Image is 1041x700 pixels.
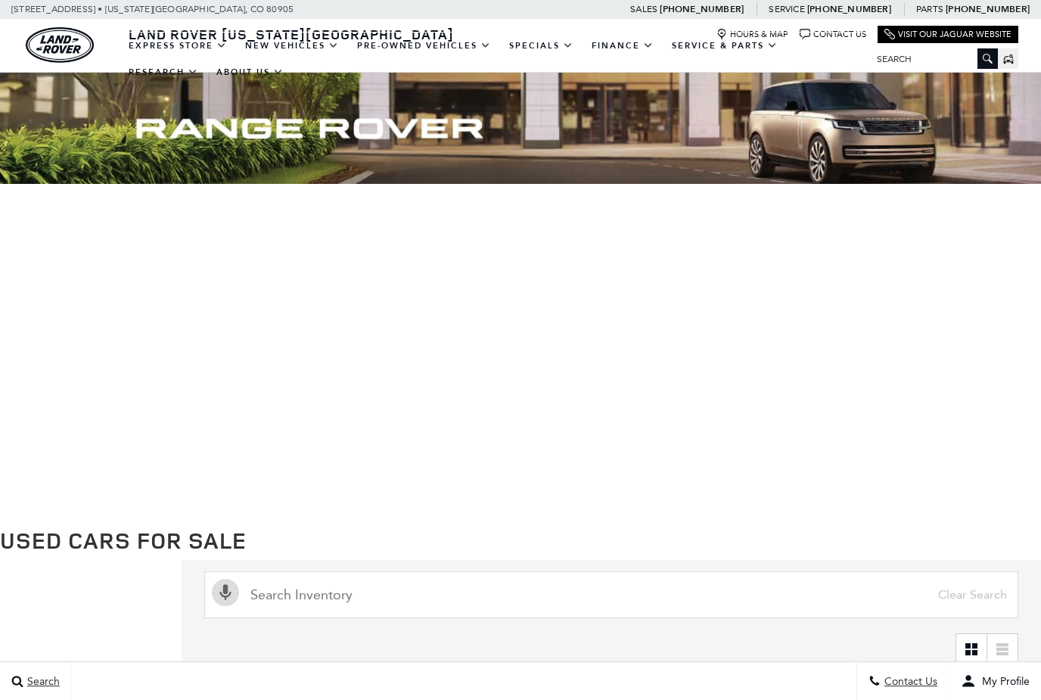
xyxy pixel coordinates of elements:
input: Search [865,50,998,68]
a: Hours & Map [716,29,788,40]
a: Visit Our Jaguar Website [884,29,1011,40]
span: Land Rover [US_STATE][GEOGRAPHIC_DATA] [129,25,454,43]
a: land-rover [26,27,94,63]
a: Land Rover [US_STATE][GEOGRAPHIC_DATA] [120,25,463,43]
img: Land Rover [26,27,94,63]
a: Research [120,59,207,86]
span: Contact Us [881,675,937,688]
span: Service [769,4,804,14]
a: New Vehicles [236,33,348,59]
a: [PHONE_NUMBER] [946,3,1030,15]
a: About Us [207,59,293,86]
nav: Main Navigation [120,33,865,86]
span: My Profile [976,675,1030,688]
a: EXPRESS STORE [120,33,236,59]
a: [PHONE_NUMBER] [660,3,744,15]
a: [STREET_ADDRESS] • [US_STATE][GEOGRAPHIC_DATA], CO 80905 [11,4,294,14]
a: Pre-Owned Vehicles [348,33,500,59]
a: [PHONE_NUMBER] [807,3,891,15]
span: Search [23,675,60,688]
span: Sales [630,4,657,14]
input: Search Inventory [204,571,1018,618]
button: user-profile-menu [949,662,1041,700]
a: Contact Us [800,29,866,40]
svg: Click to toggle on voice search [212,579,239,606]
a: Finance [583,33,663,59]
a: Service & Parts [663,33,787,59]
a: Specials [500,33,583,59]
span: Parts [916,4,943,14]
